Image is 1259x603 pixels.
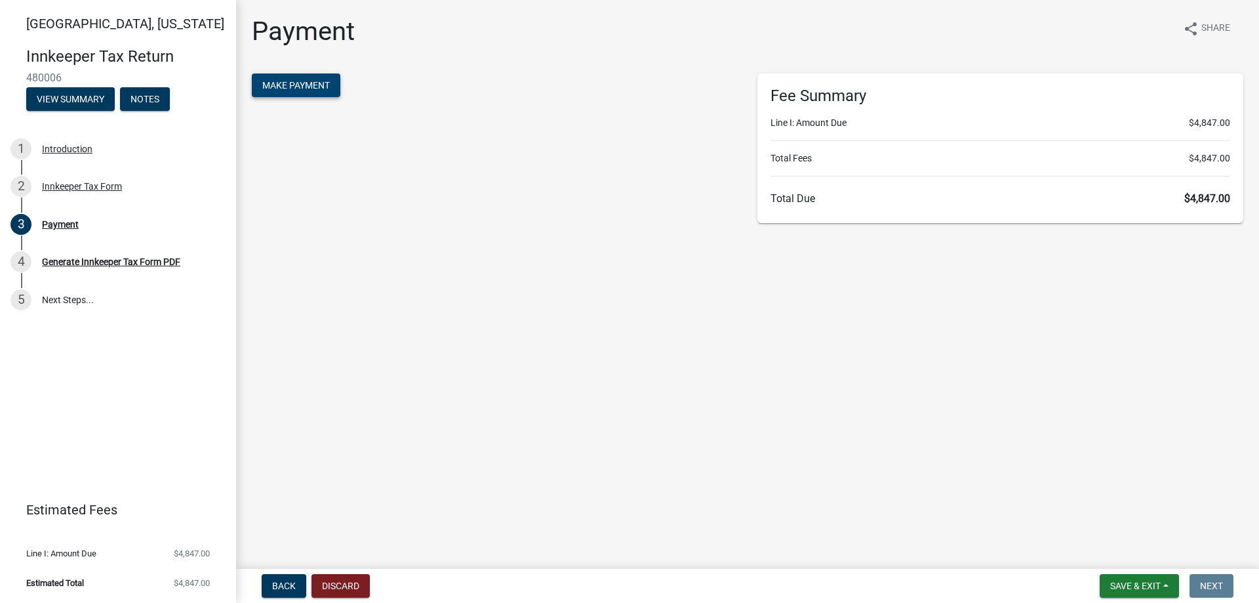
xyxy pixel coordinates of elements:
li: Line I: Amount Due [770,116,1230,130]
span: Back [272,581,296,591]
button: Notes [120,87,170,111]
h6: Fee Summary [770,87,1230,106]
button: Save & Exit [1100,574,1179,598]
span: $4,847.00 [1189,152,1230,165]
span: $4,847.00 [174,549,210,558]
div: 2 [10,176,31,197]
div: 1 [10,138,31,159]
div: 4 [10,251,31,272]
span: Save & Exit [1110,581,1161,591]
a: Estimated Fees [10,497,215,523]
wm-modal-confirm: Summary [26,94,115,105]
button: View Summary [26,87,115,111]
li: Total Fees [770,152,1230,165]
span: Line I: Amount Due [26,549,96,558]
button: Make Payment [252,73,340,97]
div: Innkeeper Tax Form [42,182,122,191]
span: Estimated Total [26,579,84,587]
div: 3 [10,214,31,235]
div: Payment [42,220,79,229]
h6: Total Due [770,192,1230,205]
span: Share [1201,21,1230,37]
div: Introduction [42,144,92,154]
span: 480006 [26,72,210,84]
button: Back [262,574,306,598]
span: [GEOGRAPHIC_DATA], [US_STATE] [26,16,224,31]
span: Make Payment [262,80,330,91]
h1: Payment [252,16,355,47]
div: Generate Innkeeper Tax Form PDF [42,257,180,266]
wm-modal-confirm: Notes [120,94,170,105]
button: Next [1189,574,1233,598]
button: Discard [311,574,370,598]
span: Next [1200,581,1223,591]
span: $4,847.00 [1184,192,1230,205]
span: $4,847.00 [1189,116,1230,130]
span: $4,847.00 [174,579,210,587]
div: 5 [10,289,31,310]
h4: Innkeeper Tax Return [26,47,226,66]
button: shareShare [1172,16,1241,41]
i: share [1183,21,1199,37]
